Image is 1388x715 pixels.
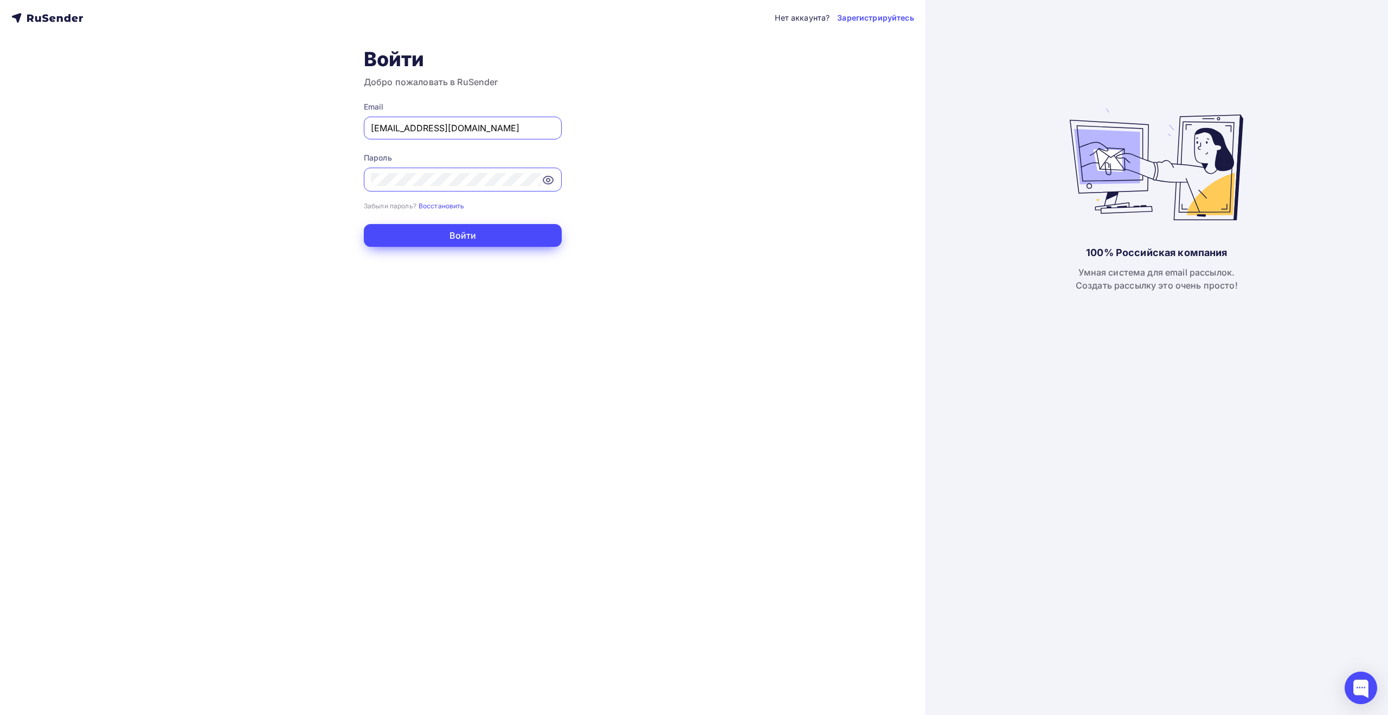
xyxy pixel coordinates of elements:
[364,202,416,210] small: Забыли пароль?
[837,12,914,23] a: Зарегистрируйтесь
[364,75,562,88] h3: Добро пожаловать в RuSender
[371,122,555,135] input: Укажите свой email
[775,12,830,23] div: Нет аккаунта?
[1076,266,1238,292] div: Умная система для email рассылок. Создать рассылку это очень просто!
[1086,246,1227,259] div: 100% Российская компания
[364,224,562,247] button: Войти
[364,101,562,112] div: Email
[419,202,465,210] small: Восстановить
[364,152,562,163] div: Пароль
[419,201,465,210] a: Восстановить
[364,47,562,71] h1: Войти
